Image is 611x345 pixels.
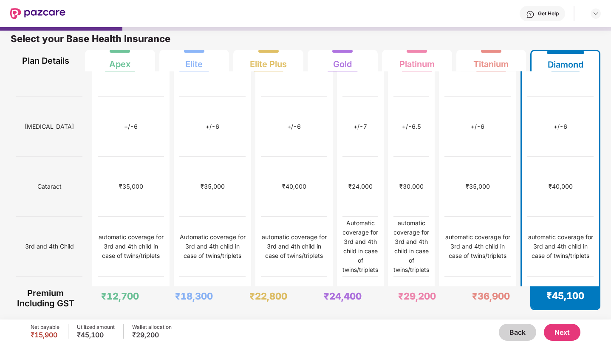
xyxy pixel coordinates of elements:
div: ₹22,800 [249,290,287,302]
div: ₹24,000 [348,182,373,191]
div: automatic coverage for 3rd and 4th child in case of twins/triplets [527,232,594,260]
div: Elite [185,52,203,69]
div: Apex [109,52,130,69]
span: [MEDICAL_DATA] [25,119,74,135]
div: Automatic coverage for 3rd and 4th child in case of twins/triplets [179,232,246,260]
div: ₹35,000 [201,182,225,191]
div: Premium Including GST [16,286,75,310]
div: ₹45,100 [77,331,115,339]
div: +/-6 [471,122,484,131]
div: ₹36,900 [472,290,510,302]
div: ₹24,400 [324,290,362,302]
div: Diamond [548,53,583,70]
div: ₹12,700 [101,290,139,302]
div: ₹45,100 [546,290,584,302]
div: Gold [333,52,352,69]
div: ₹15,900 [31,331,59,339]
div: ₹40,000 [549,182,573,191]
div: Get Help [538,10,559,17]
div: ₹18,300 [175,290,213,302]
div: automatic coverage for 3rd and 4th child in case of twins/triplets [261,232,327,260]
img: svg+xml;base64,PHN2ZyBpZD0iSGVscC0zMngzMiIgeG1sbnM9Imh0dHA6Ly93d3cudzMub3JnLzIwMDAvc3ZnIiB3aWR0aD... [526,10,535,19]
div: Elite Plus [250,52,287,69]
div: +/-7 [354,122,367,131]
div: Titanium [473,52,509,69]
div: ₹29,200 [398,290,436,302]
img: New Pazcare Logo [10,8,65,19]
img: svg+xml;base64,PHN2ZyBpZD0iRHJvcGRvd24tMzJ4MzIiIHhtbG5zPSJodHRwOi8vd3d3LnczLm9yZy8yMDAwL3N2ZyIgd2... [592,10,599,17]
button: Next [544,324,580,341]
button: Back [499,324,536,341]
div: ₹29,200 [132,331,172,339]
div: ₹35,000 [119,182,143,191]
div: Net payable [31,324,59,331]
span: 3rd and 4th Child [25,238,74,255]
div: Plan Details [16,50,75,71]
div: Wallet allocation [132,324,172,331]
div: ₹30,000 [399,182,424,191]
div: automatic coverage for 3rd and 4th child in case of twins/triplets [444,232,511,260]
div: +/-6 [124,122,138,131]
div: automatic coverage for 3rd and 4th child in case of twins/triplets [98,232,164,260]
span: Cataract [37,178,62,195]
div: Automatic coverage for 3rd and 4th child in case of twins/triplets [342,218,378,274]
div: +/-6 [287,122,301,131]
div: automatic coverage for 3rd and 4th child in case of twins/triplets [393,218,429,274]
div: ₹35,000 [466,182,490,191]
div: Utilized amount [77,324,115,331]
div: ₹40,000 [282,182,306,191]
div: +/-6 [554,122,567,131]
div: +/-6.5 [402,122,421,131]
div: Select your Base Health Insurance [11,33,600,50]
div: Platinum [399,52,435,69]
div: +/-6 [206,122,219,131]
